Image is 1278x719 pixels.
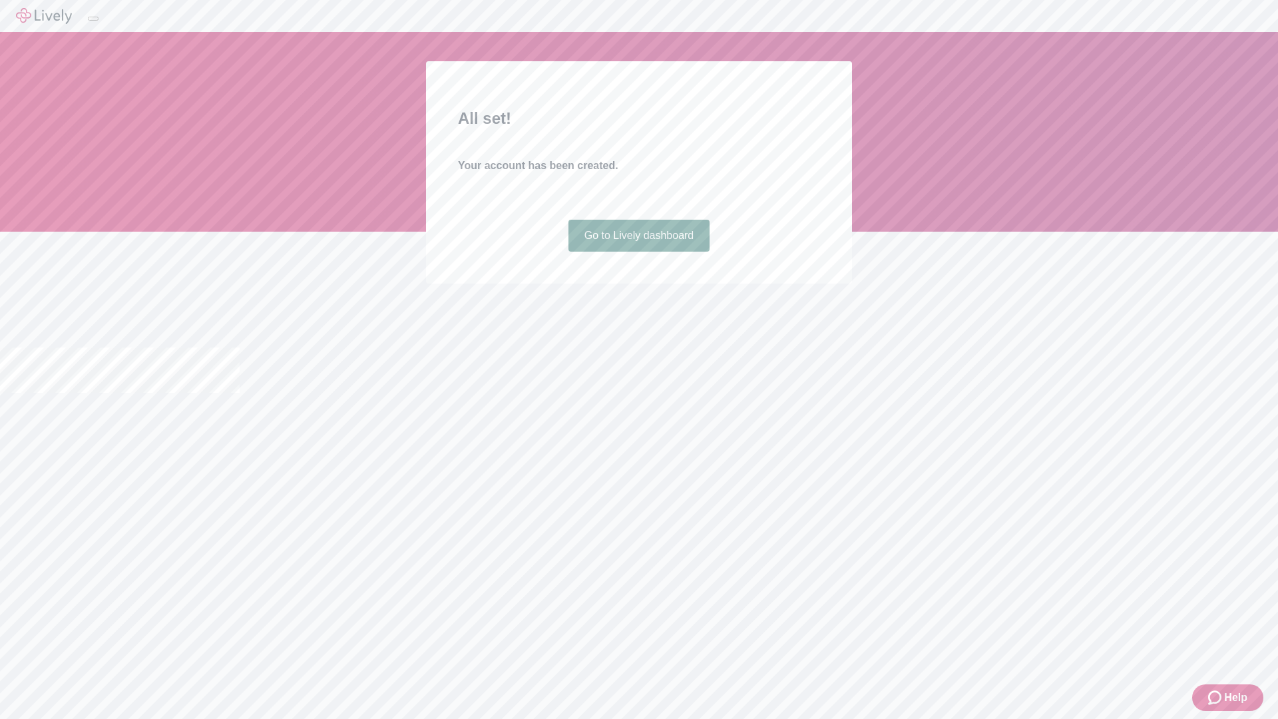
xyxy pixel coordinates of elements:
[458,158,820,174] h4: Your account has been created.
[1224,690,1247,706] span: Help
[1192,684,1263,711] button: Zendesk support iconHelp
[568,220,710,252] a: Go to Lively dashboard
[88,17,99,21] button: Log out
[16,8,72,24] img: Lively
[458,107,820,130] h2: All set!
[1208,690,1224,706] svg: Zendesk support icon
